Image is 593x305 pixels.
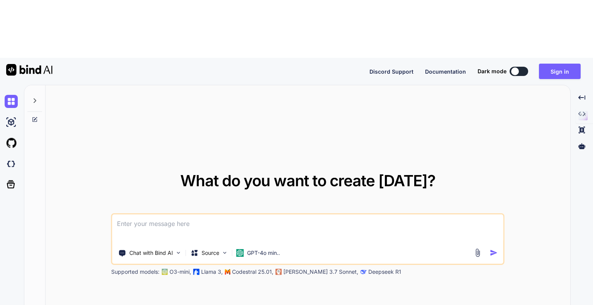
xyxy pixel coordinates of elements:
button: Documentation [425,67,466,76]
img: githubLight [5,136,18,150]
img: Pick Tools [175,249,182,256]
p: Source [202,249,219,257]
img: claude [276,269,282,275]
span: What do you want to create [DATE]? [180,171,435,190]
p: [PERSON_NAME] 3.7 Sonnet, [283,268,358,276]
p: Supported models: [111,268,159,276]
p: Llama 3, [201,268,223,276]
p: Deepseek R1 [368,268,401,276]
img: Bind AI [6,64,53,76]
img: chat [5,95,18,108]
span: Documentation [425,68,466,75]
img: icon [490,249,498,257]
img: attachment [473,248,482,257]
p: Chat with Bind AI [129,249,173,257]
img: Pick Models [222,249,228,256]
button: Sign in [539,64,581,79]
img: claude [361,269,367,275]
img: Llama2 [193,269,200,275]
img: GPT-4 [162,269,168,275]
p: O3-mini, [169,268,191,276]
img: ai-studio [5,116,18,129]
p: GPT-4o min.. [247,249,280,257]
img: darkCloudIdeIcon [5,157,18,170]
span: Discord Support [369,68,413,75]
p: Codestral 25.01, [232,268,273,276]
img: GPT-4o mini [236,249,244,257]
span: Dark mode [478,67,507,75]
button: Discord Support [369,67,413,76]
img: Mistral-AI [225,269,230,275]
